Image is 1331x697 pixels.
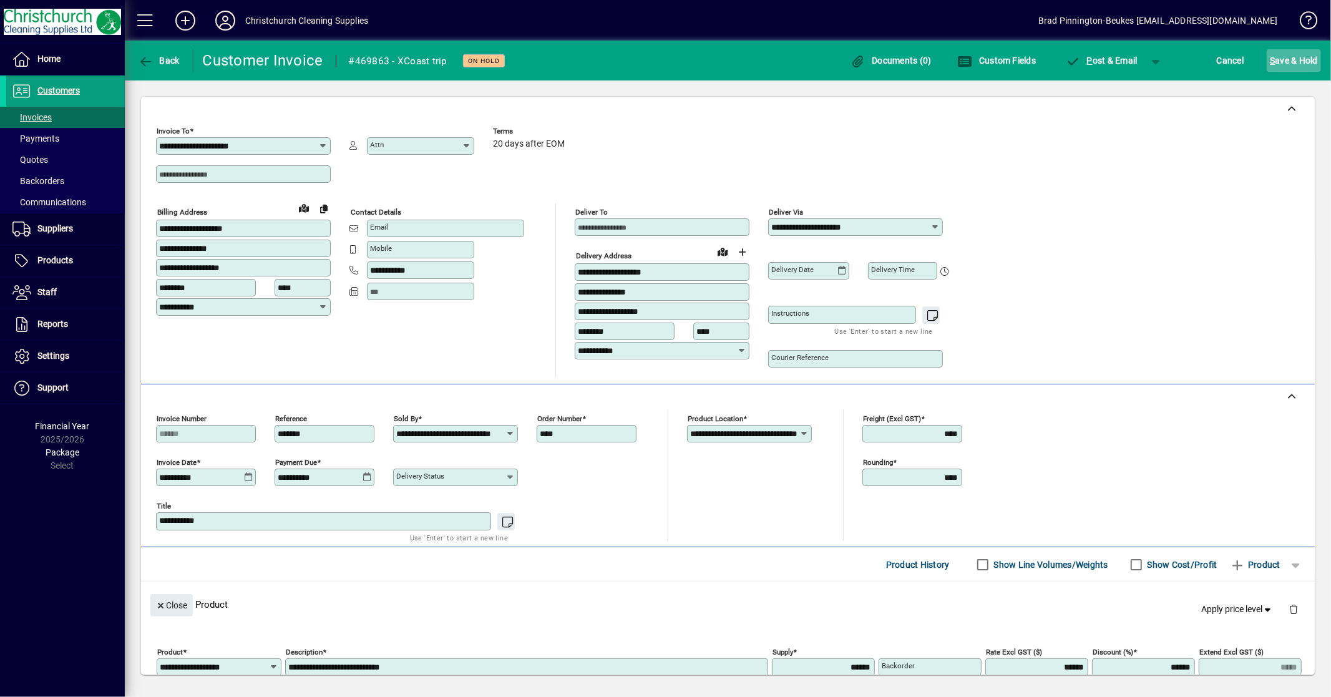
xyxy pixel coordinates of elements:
button: Copy to Delivery address [314,198,334,218]
span: Products [37,255,73,265]
span: Communications [12,197,86,207]
mat-label: Backorder [882,661,915,670]
span: P [1087,56,1093,66]
mat-label: Supply [773,648,793,656]
app-page-header-button: Back [125,49,193,72]
a: Products [6,245,125,276]
mat-label: Order number [537,414,582,423]
label: Show Cost/Profit [1145,558,1217,571]
span: Documents (0) [851,56,932,66]
button: Choose address [733,242,753,262]
span: Financial Year [36,421,90,431]
mat-label: Email [370,223,388,232]
span: Suppliers [37,223,73,233]
mat-label: Freight (excl GST) [863,414,921,423]
label: Show Line Volumes/Weights [992,558,1108,571]
div: Customer Invoice [203,51,323,71]
span: Back [138,56,180,66]
button: Post & Email [1059,49,1144,72]
mat-label: Rate excl GST ($) [986,648,1042,656]
mat-label: Reference [275,414,307,423]
mat-label: Instructions [771,309,809,318]
span: Invoices [12,112,52,122]
a: Support [6,373,125,404]
span: Close [155,595,188,616]
button: Product [1224,553,1287,576]
mat-label: Deliver To [575,208,608,217]
mat-label: Invoice date [157,458,197,467]
span: S [1270,56,1275,66]
div: Product [141,582,1315,627]
mat-label: Delivery time [871,265,915,274]
a: Reports [6,309,125,340]
button: Documents (0) [847,49,935,72]
button: Back [135,49,183,72]
span: Custom Fields [958,56,1036,66]
mat-label: Attn [370,140,384,149]
mat-label: Payment due [275,458,317,467]
mat-label: Rounding [863,458,893,467]
mat-label: Courier Reference [771,353,829,362]
a: View on map [294,198,314,218]
button: Apply price level [1197,598,1279,621]
mat-label: Delivery status [396,472,444,480]
mat-label: Sold by [394,414,418,423]
mat-label: Product location [688,414,743,423]
mat-label: Title [157,502,171,510]
button: Delete [1279,594,1309,624]
button: Product History [881,553,955,576]
span: Staff [37,287,57,297]
mat-label: Discount (%) [1093,648,1133,656]
a: Invoices [6,107,125,128]
span: Product [1230,555,1280,575]
a: View on map [713,241,733,261]
span: Support [37,383,69,392]
button: Custom Fields [955,49,1040,72]
a: Staff [6,277,125,308]
mat-label: Mobile [370,244,392,253]
span: Cancel [1217,51,1244,71]
span: ave & Hold [1270,51,1318,71]
span: On hold [468,57,500,65]
button: Add [165,9,205,32]
span: 20 days after EOM [493,139,565,149]
a: Payments [6,128,125,149]
span: Customers [37,85,80,95]
a: Home [6,44,125,75]
mat-label: Description [286,648,323,656]
span: Payments [12,134,59,144]
span: Product History [886,555,950,575]
button: Profile [205,9,245,32]
span: Settings [37,351,69,361]
mat-label: Delivery date [771,265,814,274]
span: Home [37,54,61,64]
span: Reports [37,319,68,329]
span: Terms [493,127,568,135]
a: Communications [6,192,125,213]
button: Save & Hold [1267,49,1321,72]
a: Quotes [6,149,125,170]
a: Backorders [6,170,125,192]
mat-hint: Use 'Enter' to start a new line [835,324,933,338]
span: ost & Email [1065,56,1138,66]
button: Cancel [1214,49,1247,72]
a: Settings [6,341,125,372]
span: Apply price level [1202,603,1274,616]
span: Backorders [12,176,64,186]
div: Christchurch Cleaning Supplies [245,11,368,31]
div: Brad Pinnington-Beukes [EMAIL_ADDRESS][DOMAIN_NAME] [1038,11,1278,31]
app-page-header-button: Delete [1279,603,1309,615]
span: Quotes [12,155,48,165]
span: Package [46,447,79,457]
app-page-header-button: Close [147,599,196,610]
mat-label: Invoice To [157,127,190,135]
mat-label: Invoice number [157,414,207,423]
mat-label: Extend excl GST ($) [1199,648,1264,656]
button: Close [150,594,193,617]
mat-label: Deliver via [769,208,803,217]
div: #469863 - XCoast trip [349,51,447,71]
mat-hint: Use 'Enter' to start a new line [410,530,508,545]
a: Knowledge Base [1290,2,1315,43]
mat-label: Product [157,648,183,656]
a: Suppliers [6,213,125,245]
